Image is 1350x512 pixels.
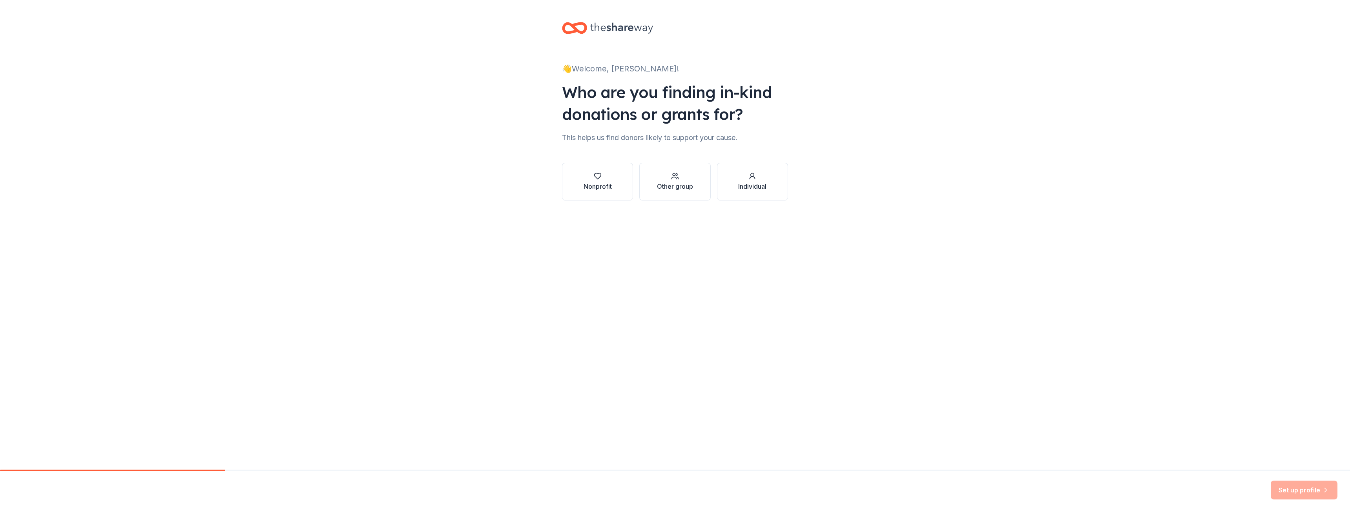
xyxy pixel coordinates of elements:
[738,182,766,191] div: Individual
[562,131,788,144] div: This helps us find donors likely to support your cause.
[562,163,633,200] button: Nonprofit
[562,62,788,75] div: 👋 Welcome, [PERSON_NAME]!
[657,182,693,191] div: Other group
[562,81,788,125] div: Who are you finding in-kind donations or grants for?
[717,163,788,200] button: Individual
[584,182,612,191] div: Nonprofit
[639,163,710,200] button: Other group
